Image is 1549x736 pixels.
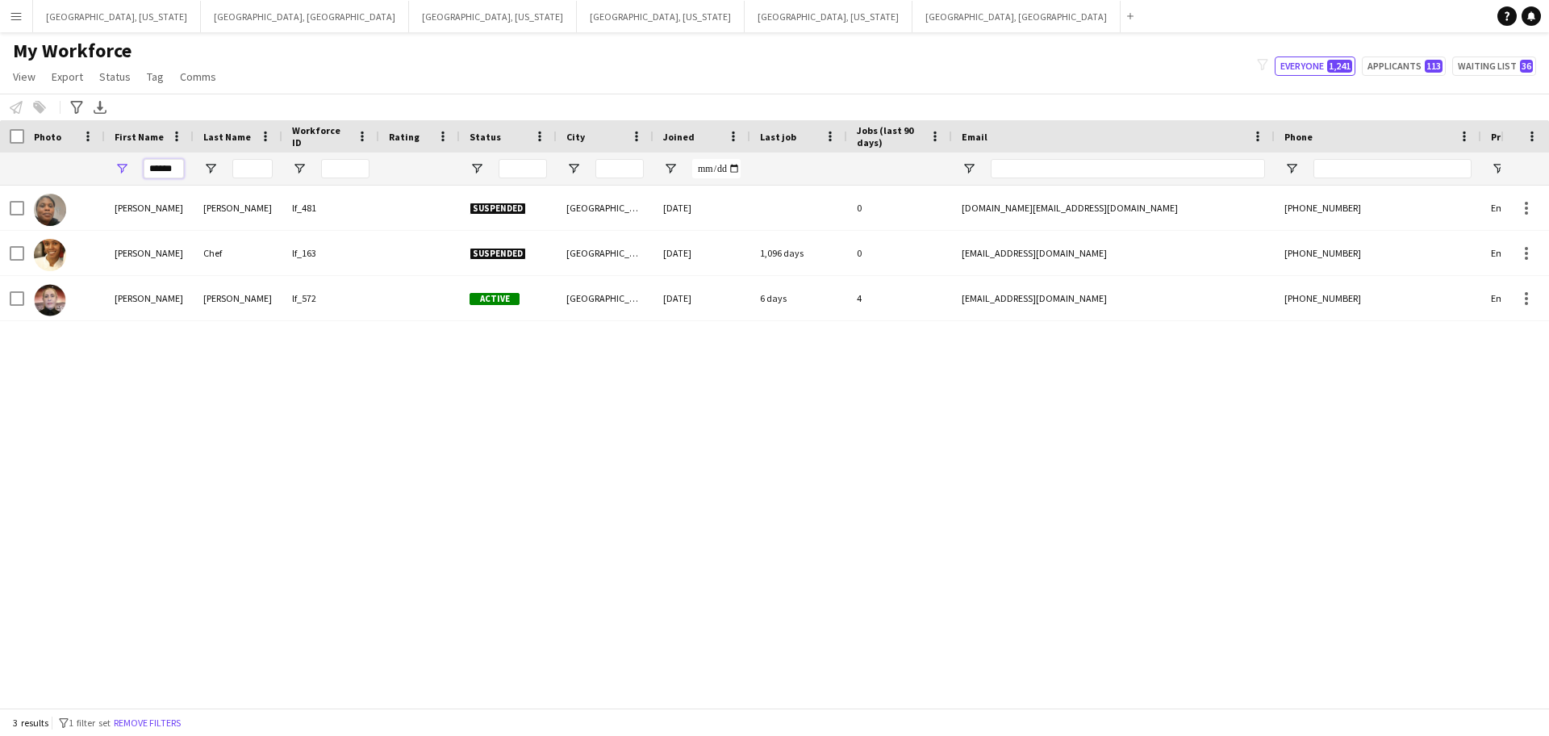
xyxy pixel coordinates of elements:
[282,186,379,230] div: lf_481
[750,276,847,320] div: 6 days
[1491,161,1505,176] button: Open Filter Menu
[34,239,66,271] img: Alicia Chef
[1452,56,1536,76] button: Waiting list36
[69,717,111,729] span: 1 filter set
[409,1,577,32] button: [GEOGRAPHIC_DATA], [US_STATE]
[566,131,585,143] span: City
[292,161,307,176] button: Open Filter Menu
[750,231,847,275] div: 1,096 days
[1491,131,1523,143] span: Profile
[194,231,282,275] div: Chef
[105,231,194,275] div: [PERSON_NAME]
[1275,231,1481,275] div: [PHONE_NUMBER]
[52,69,83,84] span: Export
[962,131,987,143] span: Email
[847,276,952,320] div: 4
[470,203,526,215] span: Suspended
[470,131,501,143] span: Status
[90,98,110,117] app-action-btn: Export XLSX
[1284,131,1313,143] span: Phone
[653,186,750,230] div: [DATE]
[692,159,741,178] input: Joined Filter Input
[147,69,164,84] span: Tag
[115,161,129,176] button: Open Filter Menu
[745,1,912,32] button: [GEOGRAPHIC_DATA], [US_STATE]
[201,1,409,32] button: [GEOGRAPHIC_DATA], [GEOGRAPHIC_DATA]
[557,276,653,320] div: [GEOGRAPHIC_DATA]
[292,124,350,148] span: Workforce ID
[1520,60,1533,73] span: 36
[282,276,379,320] div: lf_572
[173,66,223,87] a: Comms
[33,1,201,32] button: [GEOGRAPHIC_DATA], [US_STATE]
[847,186,952,230] div: 0
[1327,60,1352,73] span: 1,241
[952,231,1275,275] div: [EMAIL_ADDRESS][DOMAIN_NAME]
[663,131,695,143] span: Joined
[34,284,66,316] img: Alicia Tanzer
[115,131,164,143] span: First Name
[1275,56,1355,76] button: Everyone1,241
[760,131,796,143] span: Last job
[470,248,526,260] span: Suspended
[595,159,644,178] input: City Filter Input
[389,131,420,143] span: Rating
[1275,186,1481,230] div: [PHONE_NUMBER]
[194,276,282,320] div: [PERSON_NAME]
[653,276,750,320] div: [DATE]
[180,69,216,84] span: Comms
[232,159,273,178] input: Last Name Filter Input
[952,186,1275,230] div: [DOMAIN_NAME][EMAIL_ADDRESS][DOMAIN_NAME]
[912,1,1121,32] button: [GEOGRAPHIC_DATA], [GEOGRAPHIC_DATA]
[321,159,370,178] input: Workforce ID Filter Input
[111,714,184,732] button: Remove filters
[1284,161,1299,176] button: Open Filter Menu
[140,66,170,87] a: Tag
[991,159,1265,178] input: Email Filter Input
[6,66,42,87] a: View
[105,276,194,320] div: [PERSON_NAME]
[144,159,184,178] input: First Name Filter Input
[470,161,484,176] button: Open Filter Menu
[557,186,653,230] div: [GEOGRAPHIC_DATA]
[203,131,251,143] span: Last Name
[663,161,678,176] button: Open Filter Menu
[962,161,976,176] button: Open Filter Menu
[105,186,194,230] div: [PERSON_NAME]
[557,231,653,275] div: [GEOGRAPHIC_DATA]
[34,131,61,143] span: Photo
[1313,159,1472,178] input: Phone Filter Input
[952,276,1275,320] div: [EMAIL_ADDRESS][DOMAIN_NAME]
[1425,60,1443,73] span: 113
[93,66,137,87] a: Status
[566,161,581,176] button: Open Filter Menu
[45,66,90,87] a: Export
[67,98,86,117] app-action-btn: Advanced filters
[203,161,218,176] button: Open Filter Menu
[99,69,131,84] span: Status
[282,231,379,275] div: lf_163
[847,231,952,275] div: 0
[1362,56,1446,76] button: Applicants113
[857,124,923,148] span: Jobs (last 90 days)
[653,231,750,275] div: [DATE]
[13,69,35,84] span: View
[34,194,66,226] img: Alicia Chambers
[499,159,547,178] input: Status Filter Input
[194,186,282,230] div: [PERSON_NAME]
[13,39,132,63] span: My Workforce
[470,293,520,305] span: Active
[1275,276,1481,320] div: [PHONE_NUMBER]
[577,1,745,32] button: [GEOGRAPHIC_DATA], [US_STATE]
